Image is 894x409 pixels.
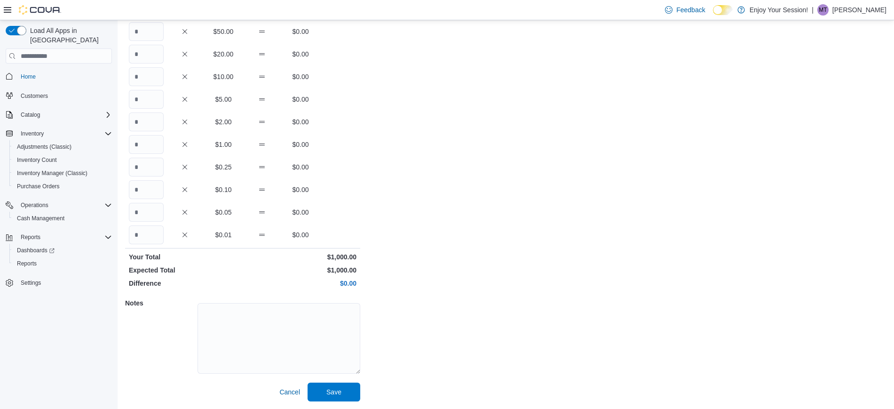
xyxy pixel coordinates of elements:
[13,141,112,152] span: Adjustments (Classic)
[17,156,57,164] span: Inventory Count
[206,162,241,172] p: $0.25
[21,201,48,209] span: Operations
[283,162,318,172] p: $0.00
[2,231,116,244] button: Reports
[17,70,112,82] span: Home
[2,199,116,212] button: Operations
[13,141,75,152] a: Adjustments (Classic)
[283,230,318,240] p: $0.00
[13,154,61,166] a: Inventory Count
[17,71,40,82] a: Home
[819,4,827,16] span: MT
[283,95,318,104] p: $0.00
[206,49,241,59] p: $20.00
[13,181,63,192] a: Purchase Orders
[129,45,164,64] input: Quantity
[17,109,112,120] span: Catalog
[676,5,705,15] span: Feedback
[13,258,40,269] a: Reports
[129,22,164,41] input: Quantity
[832,4,886,16] p: [PERSON_NAME]
[9,180,116,193] button: Purchase Orders
[13,213,68,224] a: Cash Management
[283,208,318,217] p: $0.00
[661,0,709,19] a: Feedback
[129,279,241,288] p: Difference
[9,244,116,257] a: Dashboards
[17,260,37,267] span: Reports
[19,5,61,15] img: Cova
[817,4,829,16] div: Matthew Topic
[206,140,241,149] p: $1.00
[13,154,112,166] span: Inventory Count
[9,212,116,225] button: Cash Management
[17,215,64,222] span: Cash Management
[750,4,808,16] p: Enjoy Your Session!
[129,203,164,222] input: Quantity
[129,225,164,244] input: Quantity
[2,276,116,289] button: Settings
[17,277,45,289] a: Settings
[17,200,112,211] span: Operations
[129,252,241,262] p: Your Total
[283,117,318,127] p: $0.00
[17,200,52,211] button: Operations
[206,208,241,217] p: $0.05
[129,112,164,131] input: Quantity
[17,277,112,289] span: Settings
[283,185,318,194] p: $0.00
[206,117,241,127] p: $2.00
[812,4,814,16] p: |
[17,232,44,243] button: Reports
[206,27,241,36] p: $50.00
[206,230,241,240] p: $0.01
[17,128,47,139] button: Inventory
[21,233,40,241] span: Reports
[713,5,733,15] input: Dark Mode
[21,111,40,119] span: Catalog
[129,90,164,109] input: Quantity
[308,383,360,401] button: Save
[283,72,318,81] p: $0.00
[245,279,356,288] p: $0.00
[17,90,112,102] span: Customers
[17,128,112,139] span: Inventory
[13,213,112,224] span: Cash Management
[17,143,71,151] span: Adjustments (Classic)
[9,140,116,153] button: Adjustments (Classic)
[17,169,87,177] span: Inventory Manager (Classic)
[279,387,300,397] span: Cancel
[9,153,116,167] button: Inventory Count
[129,135,164,154] input: Quantity
[2,89,116,103] button: Customers
[17,232,112,243] span: Reports
[2,69,116,83] button: Home
[129,180,164,199] input: Quantity
[21,73,36,80] span: Home
[17,247,55,254] span: Dashboards
[6,65,112,314] nav: Complex example
[2,108,116,121] button: Catalog
[326,387,341,397] span: Save
[206,185,241,194] p: $0.10
[13,168,91,179] a: Inventory Manager (Classic)
[17,90,52,102] a: Customers
[17,109,44,120] button: Catalog
[9,167,116,180] button: Inventory Manager (Classic)
[283,140,318,149] p: $0.00
[129,265,241,275] p: Expected Total
[13,168,112,179] span: Inventory Manager (Classic)
[283,27,318,36] p: $0.00
[21,279,41,287] span: Settings
[245,252,356,262] p: $1,000.00
[276,383,304,401] button: Cancel
[129,67,164,86] input: Quantity
[13,181,112,192] span: Purchase Orders
[283,49,318,59] p: $0.00
[245,265,356,275] p: $1,000.00
[17,183,60,190] span: Purchase Orders
[2,127,116,140] button: Inventory
[125,294,196,313] h5: Notes
[206,95,241,104] p: $5.00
